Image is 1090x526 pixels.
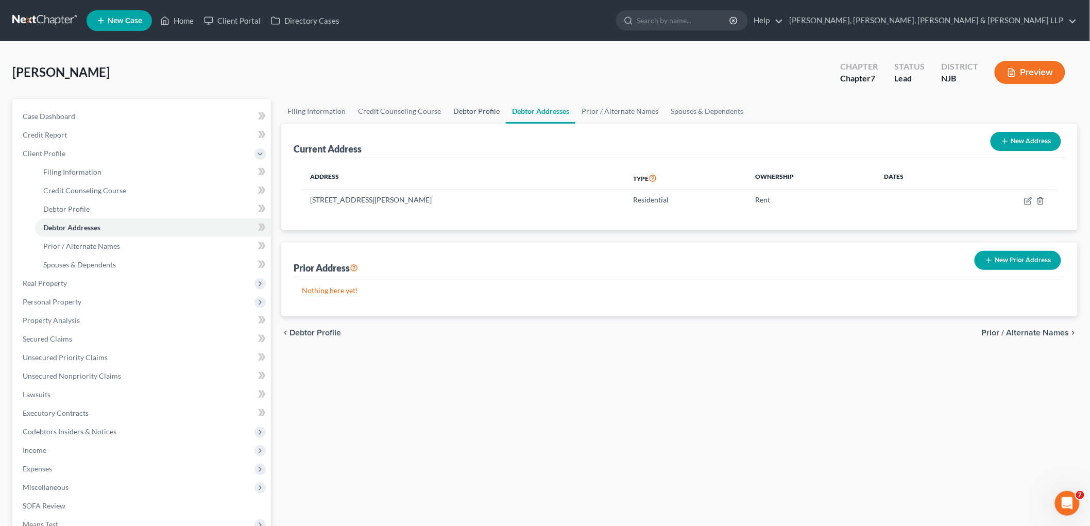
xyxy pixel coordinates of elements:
th: Dates [876,166,961,190]
td: Residential [625,190,747,210]
a: Credit Report [14,126,271,144]
a: Help [748,11,783,30]
button: Prior / Alternate Names chevron_right [982,329,1078,337]
a: Unsecured Nonpriority Claims [14,367,271,385]
td: Rent [747,190,876,210]
a: Debtor Profile [447,99,506,124]
a: Spouses & Dependents [665,99,750,124]
span: Miscellaneous [23,483,69,491]
span: 7 [871,73,875,83]
a: Debtor Profile [35,200,271,218]
span: [PERSON_NAME] [12,64,110,79]
a: Property Analysis [14,311,271,330]
span: New Case [108,17,142,25]
a: [PERSON_NAME], [PERSON_NAME], [PERSON_NAME] & [PERSON_NAME] LLP [784,11,1077,30]
span: Executory Contracts [23,409,89,417]
a: Unsecured Priority Claims [14,348,271,367]
iframe: Intercom live chat [1055,491,1080,516]
div: Chapter [840,61,878,73]
a: Directory Cases [266,11,345,30]
div: Status [894,61,925,73]
span: Real Property [23,279,67,287]
span: SOFA Review [23,501,65,510]
a: Case Dashboard [14,107,271,126]
div: Chapter [840,73,878,84]
div: Lead [894,73,925,84]
span: Spouses & Dependents [43,260,116,269]
th: Address [302,166,625,190]
th: Type [625,166,747,190]
i: chevron_right [1069,329,1078,337]
a: Prior / Alternate Names [575,99,665,124]
span: Personal Property [23,297,81,306]
a: Lawsuits [14,385,271,404]
a: SOFA Review [14,497,271,515]
button: New Prior Address [975,251,1061,270]
a: Prior / Alternate Names [35,237,271,256]
span: Unsecured Priority Claims [23,353,108,362]
a: Debtor Addresses [506,99,575,124]
a: Filing Information [35,163,271,181]
button: Preview [995,61,1065,84]
span: Secured Claims [23,334,72,343]
span: Income [23,446,46,454]
p: Nothing here yet! [302,285,1057,296]
a: Debtor Addresses [35,218,271,237]
a: Filing Information [281,99,352,124]
span: Property Analysis [23,316,80,325]
a: Credit Counseling Course [352,99,447,124]
span: Debtor Profile [43,205,90,213]
input: Search by name... [637,11,731,30]
button: New Address [991,132,1061,151]
span: Expenses [23,464,52,473]
span: 7 [1076,491,1084,499]
span: Prior / Alternate Names [43,242,120,250]
div: NJB [941,73,978,84]
span: Debtor Addresses [43,223,100,232]
span: Debtor Profile [289,329,341,337]
span: Lawsuits [23,390,50,399]
span: Unsecured Nonpriority Claims [23,371,121,380]
span: Credit Counseling Course [43,186,126,195]
span: Case Dashboard [23,112,75,121]
a: Spouses & Dependents [35,256,271,274]
i: chevron_left [281,329,289,337]
span: Codebtors Insiders & Notices [23,427,116,436]
div: District [941,61,978,73]
th: Ownership [747,166,876,190]
a: Credit Counseling Course [35,181,271,200]
a: Home [155,11,199,30]
a: Secured Claims [14,330,271,348]
div: Prior Address [294,262,358,274]
td: [STREET_ADDRESS][PERSON_NAME] [302,190,625,210]
div: Current Address [294,143,362,155]
span: Filing Information [43,167,101,176]
button: chevron_left Debtor Profile [281,329,341,337]
a: Executory Contracts [14,404,271,422]
span: Client Profile [23,149,65,158]
span: Prior / Alternate Names [982,329,1069,337]
span: Credit Report [23,130,67,139]
a: Client Portal [199,11,266,30]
